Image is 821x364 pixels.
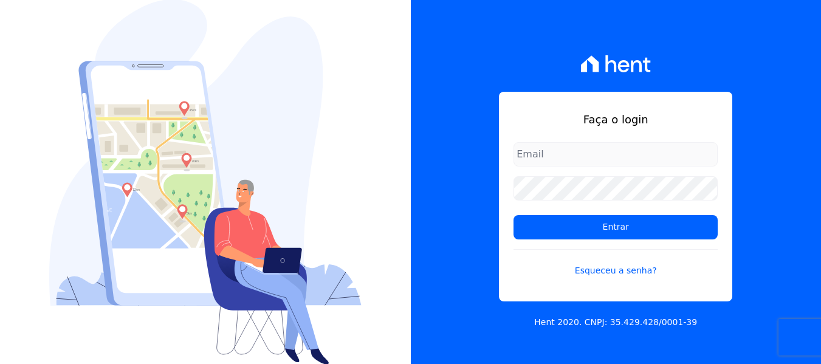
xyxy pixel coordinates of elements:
h1: Faça o login [514,111,718,128]
input: Email [514,142,718,167]
p: Hent 2020. CNPJ: 35.429.428/0001-39 [534,316,697,329]
input: Entrar [514,215,718,239]
a: Esqueceu a senha? [514,249,718,277]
